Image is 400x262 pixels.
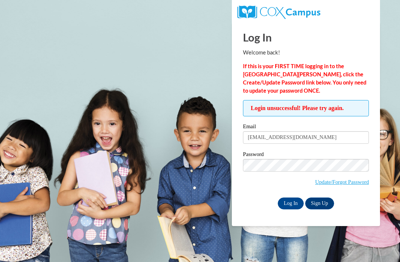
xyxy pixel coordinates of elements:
[278,198,304,209] input: Log In
[243,49,369,57] p: Welcome back!
[243,152,369,159] label: Password
[243,30,369,45] h1: Log In
[370,232,394,256] iframe: Button to launch messaging window
[243,100,369,116] span: Login unsuccessful! Please try again.
[305,198,334,209] a: Sign Up
[237,6,320,19] img: COX Campus
[315,179,369,185] a: Update/Forgot Password
[243,63,366,94] strong: If this is your FIRST TIME logging in to the [GEOGRAPHIC_DATA][PERSON_NAME], click the Create/Upd...
[243,124,369,131] label: Email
